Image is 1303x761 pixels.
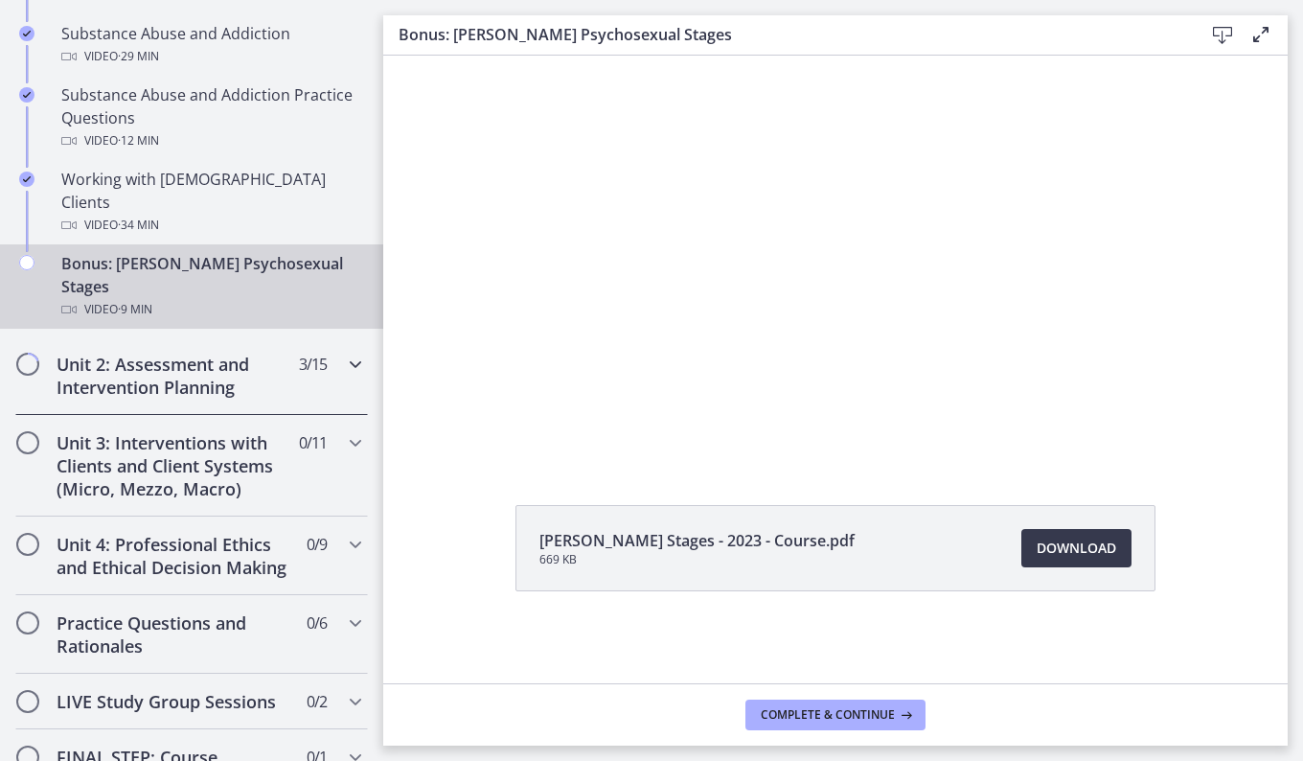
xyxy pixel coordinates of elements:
[1037,537,1116,560] span: Download
[118,45,159,68] span: · 29 min
[61,214,360,237] div: Video
[57,431,290,500] h2: Unit 3: Interventions with Clients and Client Systems (Micro, Mezzo, Macro)
[299,431,327,454] span: 0 / 11
[61,22,360,68] div: Substance Abuse and Addiction
[539,529,855,552] span: [PERSON_NAME] Stages - 2023 - Course.pdf
[118,298,152,321] span: · 9 min
[118,129,159,152] span: · 12 min
[118,214,159,237] span: · 34 min
[61,83,360,152] div: Substance Abuse and Addiction Practice Questions
[1021,529,1132,567] a: Download
[307,533,327,556] span: 0 / 9
[539,552,855,567] span: 669 KB
[61,168,360,237] div: Working with [DEMOGRAPHIC_DATA] Clients
[307,611,327,634] span: 0 / 6
[745,700,926,730] button: Complete & continue
[57,533,290,579] h2: Unit 4: Professional Ethics and Ethical Decision Making
[19,26,34,41] i: Completed
[57,353,290,399] h2: Unit 2: Assessment and Intervention Planning
[761,707,895,723] span: Complete & continue
[57,611,290,657] h2: Practice Questions and Rationales
[19,172,34,187] i: Completed
[307,690,327,713] span: 0 / 2
[299,353,327,376] span: 3 / 15
[19,87,34,103] i: Completed
[57,690,290,713] h2: LIVE Study Group Sessions
[61,129,360,152] div: Video
[61,298,360,321] div: Video
[399,23,1173,46] h3: Bonus: [PERSON_NAME] Psychosexual Stages
[61,45,360,68] div: Video
[61,252,360,321] div: Bonus: [PERSON_NAME] Psychosexual Stages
